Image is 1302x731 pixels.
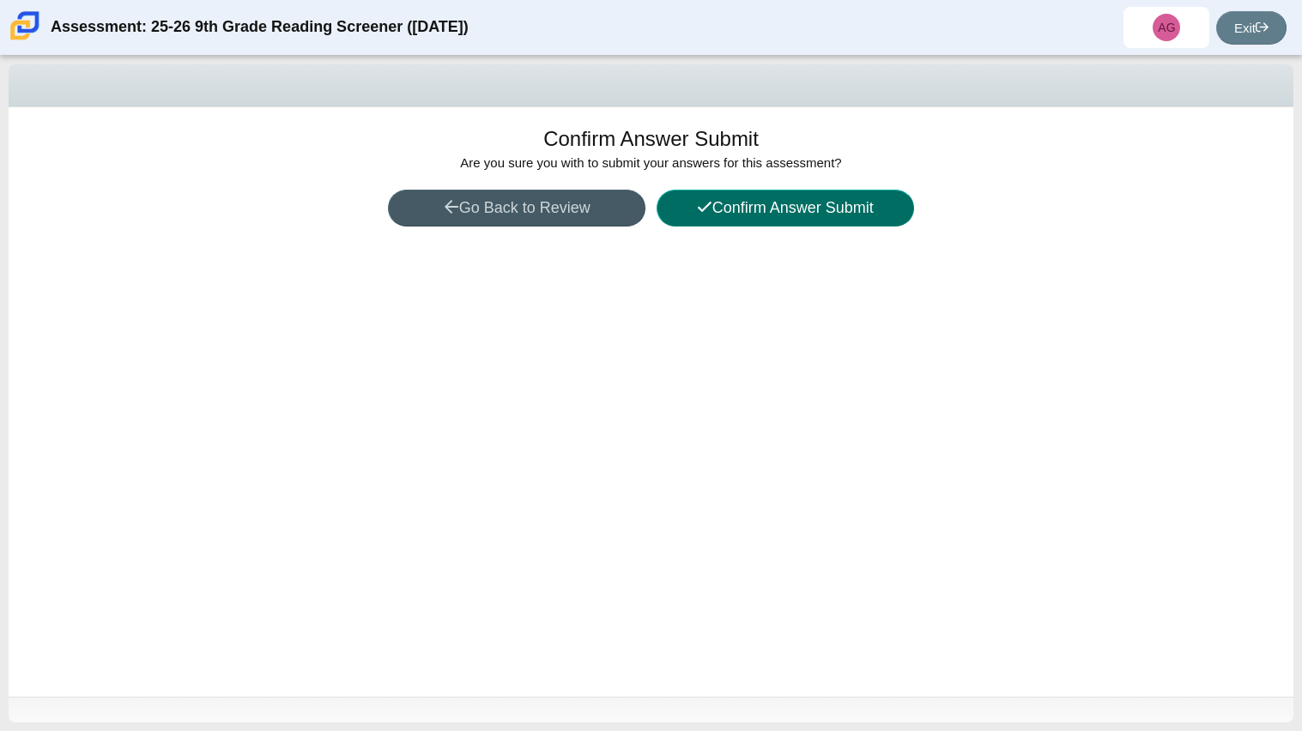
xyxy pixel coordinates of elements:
[543,124,759,154] h1: Confirm Answer Submit
[657,190,914,227] button: Confirm Answer Submit
[51,7,469,48] div: Assessment: 25-26 9th Grade Reading Screener ([DATE])
[7,32,43,46] a: Carmen School of Science & Technology
[7,8,43,44] img: Carmen School of Science & Technology
[1158,21,1175,33] span: AG
[460,155,841,170] span: Are you sure you with to submit your answers for this assessment?
[1216,11,1287,45] a: Exit
[388,190,645,227] button: Go Back to Review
